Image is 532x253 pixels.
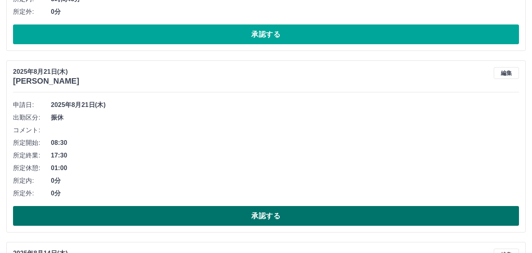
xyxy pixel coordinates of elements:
span: 所定内: [13,176,51,186]
span: 01:00 [51,163,519,173]
span: 0分 [51,189,519,198]
span: 0分 [51,7,519,17]
span: 2025年8月21日(木) [51,100,519,110]
button: 編集 [494,67,519,79]
button: 承認する [13,206,519,226]
h3: [PERSON_NAME] [13,77,79,86]
span: 08:30 [51,138,519,148]
button: 承認する [13,24,519,44]
span: 振休 [51,113,519,122]
span: 所定休憩: [13,163,51,173]
span: 所定外: [13,7,51,17]
span: 17:30 [51,151,519,160]
span: コメント: [13,126,51,135]
span: 申請日: [13,100,51,110]
span: 出勤区分: [13,113,51,122]
p: 2025年8月21日(木) [13,67,79,77]
span: 所定外: [13,189,51,198]
span: 所定開始: [13,138,51,148]
span: 0分 [51,176,519,186]
span: 所定終業: [13,151,51,160]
